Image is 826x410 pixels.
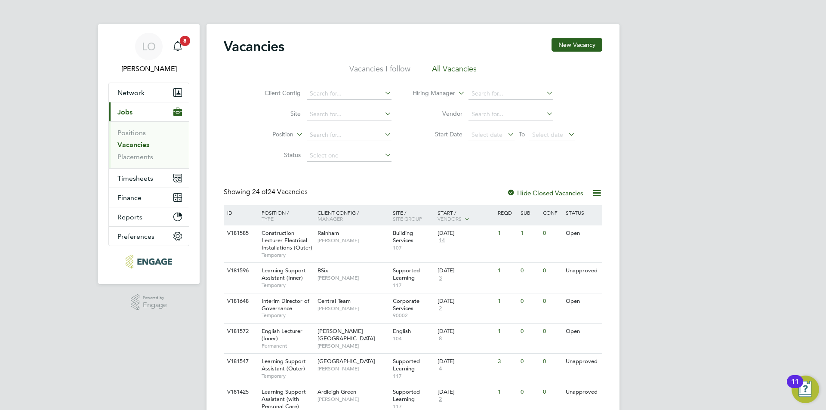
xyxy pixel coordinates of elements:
span: 8 [438,335,443,342]
span: Supported Learning [393,358,420,372]
span: Ardleigh Green [317,388,356,395]
span: Powered by [143,294,167,302]
span: Corporate Services [393,297,419,312]
span: Temporary [262,312,313,319]
a: LO[PERSON_NAME] [108,33,189,74]
span: 24 Vacancies [252,188,308,196]
span: LO [142,41,156,52]
button: Finance [109,188,189,207]
span: [PERSON_NAME][GEOGRAPHIC_DATA] [317,327,375,342]
div: V181572 [225,324,255,339]
div: Jobs [109,121,189,168]
span: 3 [438,274,443,282]
div: V181547 [225,354,255,370]
span: BSix [317,267,328,274]
div: Client Config / [315,205,391,226]
div: 0 [541,225,563,241]
label: Hide Closed Vacancies [507,189,583,197]
div: Open [564,324,601,339]
div: [DATE] [438,267,493,274]
li: All Vacancies [432,64,477,79]
div: V181648 [225,293,255,309]
a: Placements [117,153,153,161]
div: 1 [496,384,518,400]
a: 8 [169,33,186,60]
a: Powered byEngage [131,294,167,311]
div: [DATE] [438,298,493,305]
div: 0 [541,354,563,370]
div: 1 [496,225,518,241]
label: Site [251,110,301,117]
div: Open [564,225,601,241]
span: 90002 [393,312,434,319]
div: Reqd [496,205,518,220]
div: 0 [541,263,563,279]
span: 117 [393,403,434,410]
label: Hiring Manager [406,89,455,98]
label: Position [244,130,293,139]
span: Jobs [117,108,133,116]
span: 117 [393,282,434,289]
div: Status [564,205,601,220]
input: Search for... [307,108,391,120]
button: Open Resource Center, 11 new notifications [792,376,819,403]
a: Go to home page [108,255,189,268]
span: [GEOGRAPHIC_DATA] [317,358,375,365]
div: Unapproved [564,354,601,370]
span: 107 [393,244,434,251]
img: morganhunt-logo-retina.png [126,255,172,268]
span: Vendors [438,215,462,222]
span: Select date [472,131,502,139]
span: Network [117,89,145,97]
div: V181585 [225,225,255,241]
span: Interim Director of Governance [262,297,309,312]
span: Central Team [317,297,351,305]
span: Rainham [317,229,339,237]
div: 0 [541,293,563,309]
span: Supported Learning [393,267,420,281]
span: 14 [438,237,446,244]
div: 1 [496,324,518,339]
span: 104 [393,335,434,342]
div: 0 [518,354,541,370]
span: [PERSON_NAME] [317,237,388,244]
div: 1 [518,225,541,241]
button: Preferences [109,227,189,246]
span: [PERSON_NAME] [317,342,388,349]
span: [PERSON_NAME] [317,365,388,372]
span: Reports [117,213,142,221]
label: Client Config [251,89,301,97]
label: Status [251,151,301,159]
div: 1 [496,293,518,309]
span: 2 [438,396,443,403]
label: Start Date [413,130,462,138]
span: 24 of [252,188,268,196]
input: Search for... [468,88,553,100]
a: Positions [117,129,146,137]
button: Reports [109,207,189,226]
div: [DATE] [438,358,493,365]
span: Timesheets [117,174,153,182]
span: Manager [317,215,343,222]
span: Supported Learning [393,388,420,403]
div: [DATE] [438,328,493,335]
span: English [393,327,411,335]
span: [PERSON_NAME] [317,274,388,281]
span: [PERSON_NAME] [317,305,388,312]
div: Unapproved [564,263,601,279]
span: Engage [143,302,167,309]
button: Timesheets [109,169,189,188]
span: 2 [438,305,443,312]
div: [DATE] [438,388,493,396]
span: [PERSON_NAME] [317,396,388,403]
span: Finance [117,194,142,202]
div: 0 [518,324,541,339]
input: Search for... [468,108,553,120]
div: ID [225,205,255,220]
nav: Main navigation [98,24,200,284]
li: Vacancies I follow [349,64,410,79]
button: Network [109,83,189,102]
div: 0 [518,384,541,400]
span: Temporary [262,252,313,259]
label: Vendor [413,110,462,117]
